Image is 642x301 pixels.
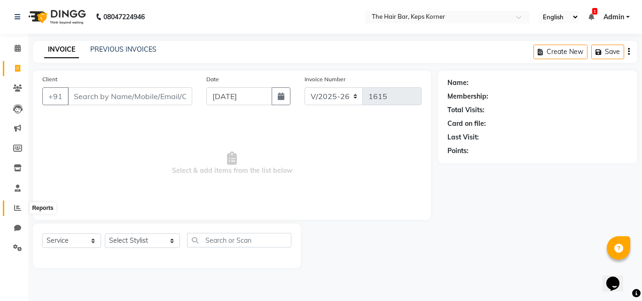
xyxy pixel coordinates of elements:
[206,75,219,84] label: Date
[68,87,192,105] input: Search by Name/Mobile/Email/Code
[42,87,69,105] button: +91
[30,202,55,214] div: Reports
[447,105,485,115] div: Total Visits:
[447,78,469,88] div: Name:
[447,92,488,101] div: Membership:
[447,119,486,129] div: Card on file:
[591,45,624,59] button: Save
[24,4,88,30] img: logo
[42,116,422,210] span: Select & add items from the list below
[592,8,597,15] span: 1
[447,132,479,142] div: Last Visit:
[42,75,57,84] label: Client
[187,233,291,247] input: Search or Scan
[533,45,587,59] button: Create New
[44,41,79,58] a: INVOICE
[603,263,633,292] iframe: chat widget
[603,12,624,22] span: Admin
[588,13,594,21] a: 1
[447,146,469,156] div: Points:
[305,75,345,84] label: Invoice Number
[103,4,145,30] b: 08047224946
[90,45,157,54] a: PREVIOUS INVOICES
